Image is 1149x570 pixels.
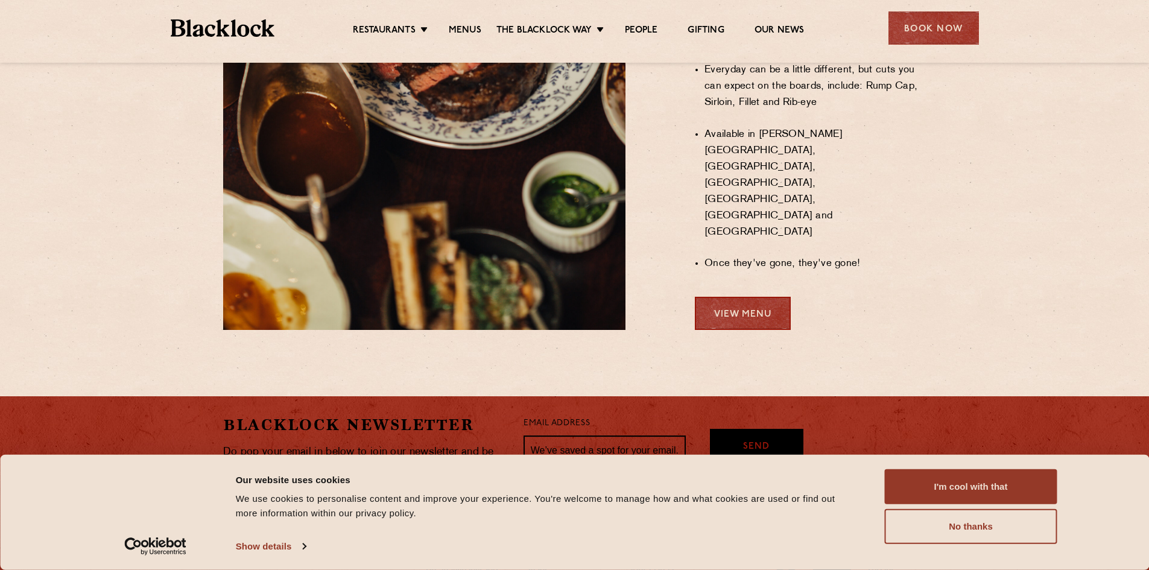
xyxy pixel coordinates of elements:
[888,11,979,45] div: Book Now
[885,469,1057,504] button: I'm cool with that
[524,435,686,466] input: We’ve saved a spot for your email...
[236,492,858,521] div: We use cookies to personalise content and improve your experience. You're welcome to manage how a...
[695,297,791,330] a: View Menu
[223,444,505,477] p: Do pop your email in below to join our newsletter and be the first to hear about things going on ...
[236,472,858,487] div: Our website uses cookies
[688,25,724,38] a: Gifting
[524,417,590,431] label: Email Address
[885,509,1057,544] button: No thanks
[236,537,306,556] a: Show details
[625,25,657,38] a: People
[103,537,208,556] a: Usercentrics Cookiebot - opens in a new window
[755,25,805,38] a: Our News
[704,256,926,272] li: Once they've gone, they've gone!
[704,127,926,241] li: Available in [PERSON_NAME][GEOGRAPHIC_DATA], [GEOGRAPHIC_DATA], [GEOGRAPHIC_DATA], [GEOGRAPHIC_DA...
[496,25,592,38] a: The Blacklock Way
[171,19,275,37] img: BL_Textured_Logo-footer-cropped.svg
[743,440,770,454] span: Send
[704,62,926,111] li: Everyday can be a little different, but cuts you can expect on the boards, include: Rump Cap, Sir...
[353,25,416,38] a: Restaurants
[223,414,505,435] h2: Blacklock Newsletter
[449,25,481,38] a: Menus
